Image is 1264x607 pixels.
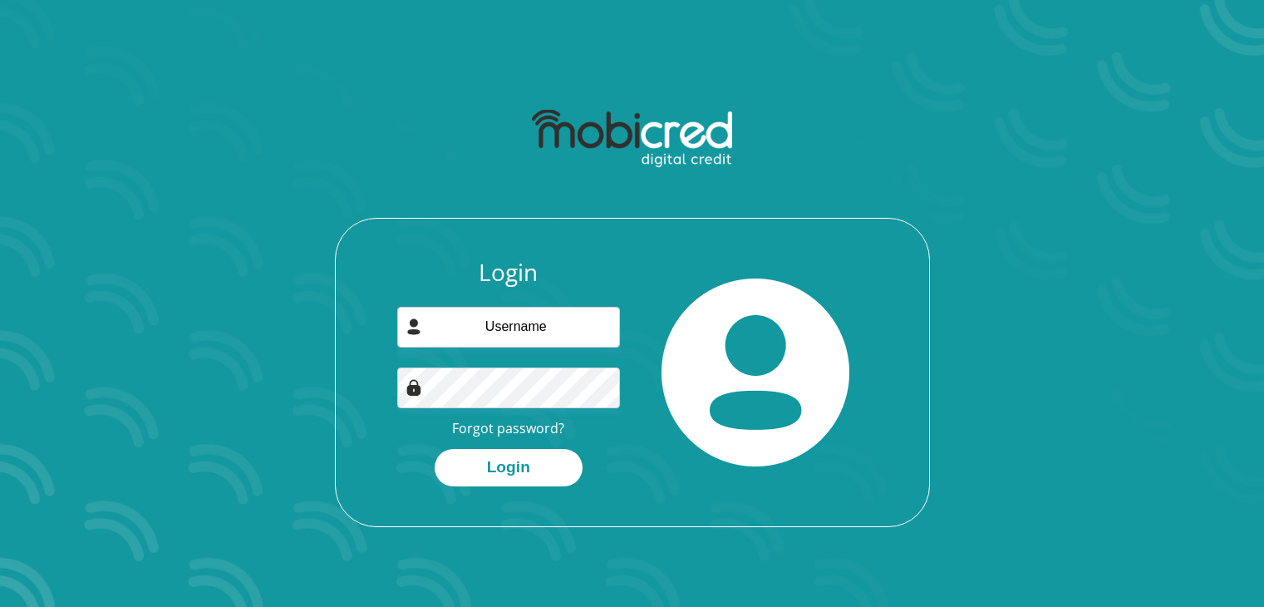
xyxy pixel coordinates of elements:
[452,419,564,437] a: Forgot password?
[435,449,583,486] button: Login
[397,307,620,348] input: Username
[397,259,620,287] h3: Login
[406,318,422,335] img: user-icon image
[406,379,422,396] img: Image
[532,110,732,168] img: mobicred logo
